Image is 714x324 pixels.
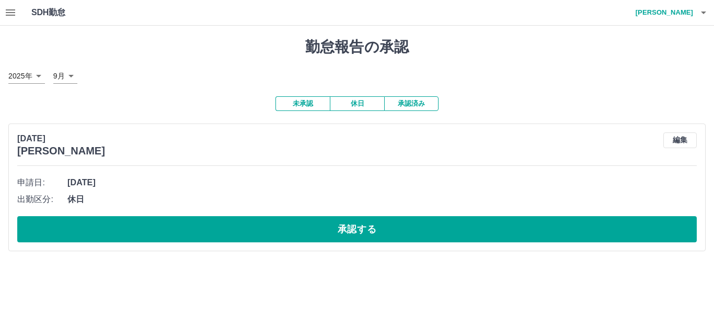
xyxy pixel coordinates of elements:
[8,69,45,84] div: 2025年
[67,176,697,189] span: [DATE]
[53,69,77,84] div: 9月
[663,132,697,148] button: 編集
[17,145,105,157] h3: [PERSON_NAME]
[67,193,697,206] span: 休日
[17,132,105,145] p: [DATE]
[17,176,67,189] span: 申請日:
[17,216,697,242] button: 承認する
[17,193,67,206] span: 出勤区分:
[275,96,330,111] button: 未承認
[384,96,439,111] button: 承認済み
[8,38,706,56] h1: 勤怠報告の承認
[330,96,384,111] button: 休日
